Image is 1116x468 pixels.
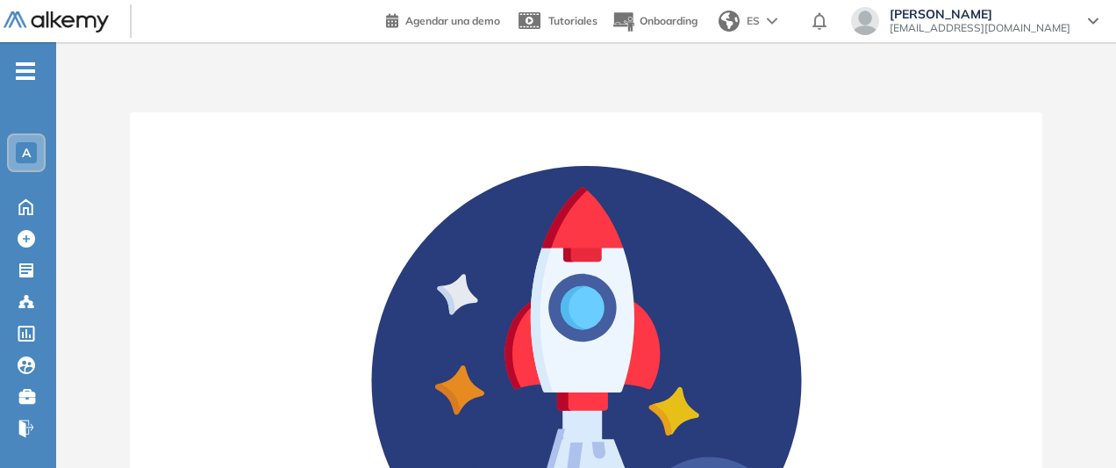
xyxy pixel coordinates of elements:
span: Agendar una demo [405,14,500,27]
span: Tutoriales [548,14,597,27]
span: ES [747,13,760,29]
span: [EMAIL_ADDRESS][DOMAIN_NAME] [890,21,1070,35]
a: Agendar una demo [386,9,500,30]
span: Onboarding [640,14,697,27]
img: arrow [767,18,777,25]
img: Logo [4,11,109,33]
span: [PERSON_NAME] [890,7,1070,21]
i: - [16,69,35,73]
button: Onboarding [612,3,697,40]
span: A [22,146,31,160]
img: world [719,11,740,32]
